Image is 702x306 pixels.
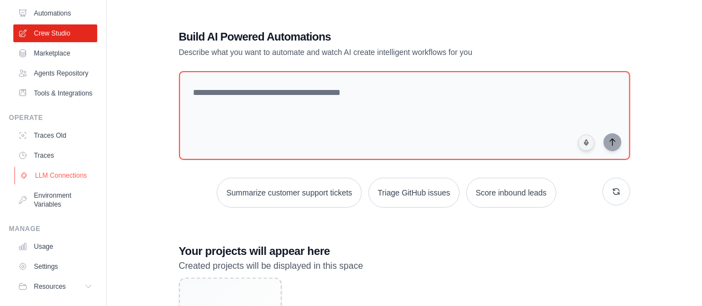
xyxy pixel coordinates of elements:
[369,178,460,208] button: Triage GitHub issues
[13,147,97,164] a: Traces
[9,113,97,122] div: Operate
[13,64,97,82] a: Agents Repository
[14,167,98,184] a: LLM Connections
[179,259,630,273] p: Created projects will be displayed in this space
[13,238,97,255] a: Usage
[217,178,361,208] button: Summarize customer support tickets
[13,187,97,213] a: Environment Variables
[13,24,97,42] a: Crew Studio
[179,29,552,44] h1: Build AI Powered Automations
[13,258,97,275] a: Settings
[179,243,630,259] h3: Your projects will appear here
[466,178,556,208] button: Score inbound leads
[13,44,97,62] a: Marketplace
[13,127,97,144] a: Traces Old
[646,253,702,306] iframe: Chat Widget
[578,134,595,151] button: Click to speak your automation idea
[9,224,97,233] div: Manage
[13,4,97,22] a: Automations
[179,47,552,58] p: Describe what you want to automate and watch AI create intelligent workflows for you
[603,178,630,205] button: Get new suggestions
[13,84,97,102] a: Tools & Integrations
[13,278,97,295] button: Resources
[34,282,66,291] span: Resources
